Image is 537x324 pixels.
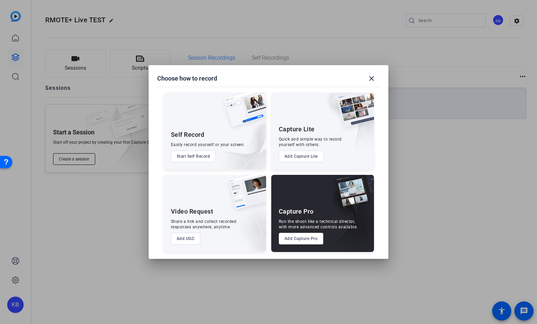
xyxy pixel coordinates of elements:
[171,142,245,147] div: Easily record yourself or your screen.
[171,207,213,216] div: Video Request
[171,219,237,230] div: Share a link and collect recorded responses anywhere, anytime.
[279,207,314,216] div: Capture Pro
[279,151,324,162] button: Add Capture Lite
[279,219,358,230] div: Run the shoot like a technical director, with more advanced controls available.
[219,93,266,134] img: self-record.png
[224,175,266,216] img: ugc-content.png
[329,175,374,217] img: capture-pro.png
[323,183,374,252] img: embarkstudio-capture-pro.png
[171,131,204,139] div: Self Record
[207,107,266,170] img: embarkstudio-self-record.png
[367,74,376,83] mat-icon: close
[313,93,374,161] img: embarkstudio-capture-lite.png
[171,151,216,162] button: Start Self Record
[279,233,324,244] button: Add Capture Pro
[332,93,374,134] img: capture-lite.png
[226,196,266,252] img: embarkstudio-ugc-content.png
[171,233,201,244] button: Add UGC
[279,136,342,147] div: Quick and simple way to record yourself with others.
[157,74,217,83] h1: Choose how to record
[279,125,315,133] div: Capture Lite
